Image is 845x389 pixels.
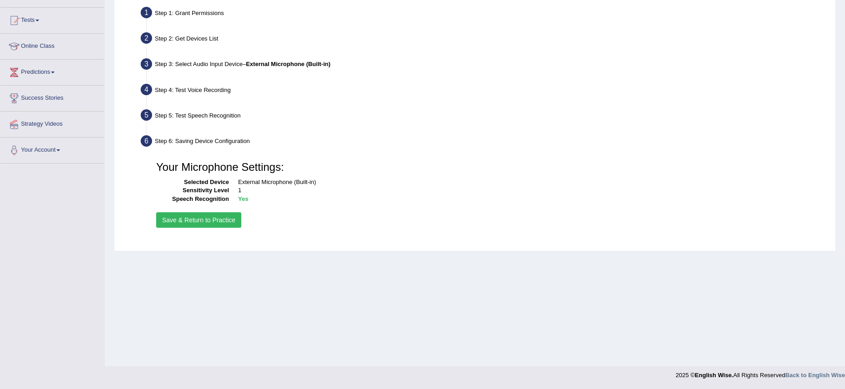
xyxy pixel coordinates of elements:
dt: Speech Recognition [156,195,229,204]
a: Predictions [0,60,104,82]
span: – [243,61,331,67]
b: Yes [238,195,248,202]
dd: 1 [238,186,821,195]
dt: Sensitivity Level [156,186,229,195]
b: External Microphone (Built-in) [246,61,331,67]
button: Save & Return to Practice [156,212,241,228]
dd: External Microphone (Built-in) [238,178,821,187]
div: Step 5: Test Speech Recognition [137,107,831,127]
a: Strategy Videos [0,112,104,134]
a: Back to English Wise [785,372,845,379]
strong: English Wise. [695,372,733,379]
a: Online Class [0,34,104,56]
div: Step 1: Grant Permissions [137,4,831,24]
div: Step 3: Select Audio Input Device [137,56,831,76]
a: Tests [0,8,104,31]
div: Step 2: Get Devices List [137,30,831,50]
a: Your Account [0,138,104,160]
div: Step 4: Test Voice Recording [137,81,831,101]
div: 2025 © All Rights Reserved [676,366,845,379]
div: Step 6: Saving Device Configuration [137,133,831,153]
a: Success Stories [0,86,104,108]
h3: Your Microphone Settings: [156,161,821,173]
dt: Selected Device [156,178,229,187]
